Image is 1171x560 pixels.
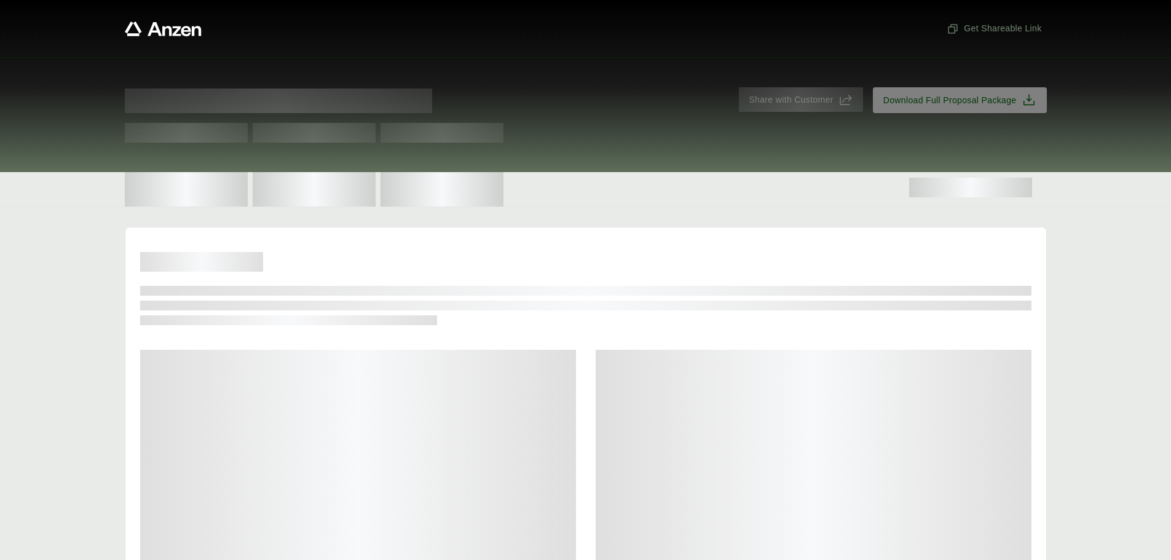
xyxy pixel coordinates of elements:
span: Share with Customer [749,93,833,106]
a: Anzen website [125,22,202,36]
span: Get Shareable Link [947,22,1041,35]
span: Test [253,123,376,143]
button: Get Shareable Link [942,17,1046,40]
span: Test [125,123,248,143]
span: Test [380,123,503,143]
span: Proposal for [125,89,432,113]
